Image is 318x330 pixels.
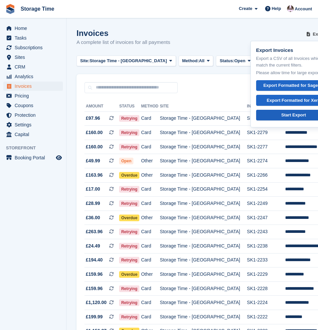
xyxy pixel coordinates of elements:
span: £49.99 [86,157,100,164]
span: Overdue [119,172,139,179]
td: SK1-2243 [247,225,285,239]
a: menu [3,110,63,120]
span: £97.96 [86,115,100,122]
span: £24.49 [86,243,100,249]
td: Card [141,182,160,197]
td: SK1-2224 [247,296,285,310]
td: Card [141,140,160,154]
td: Storage Time - [GEOGRAPHIC_DATA] [160,197,247,211]
span: £159.96 [86,271,103,278]
span: Retrying [119,299,139,306]
td: SK1-2228 [247,281,285,296]
span: £194.40 [86,256,103,263]
td: SK1-2277 [247,140,285,154]
td: Card [141,126,160,140]
td: SK1-2266 [247,168,285,183]
a: menu [3,24,63,33]
span: Tasks [15,33,55,43]
a: menu [3,101,63,110]
span: All [199,58,205,64]
td: SK1-2274 [247,154,285,168]
a: menu [3,82,63,91]
td: Card [141,197,160,211]
td: Other [141,168,160,183]
th: Site [160,101,247,112]
span: Retrying [119,186,139,193]
span: Retrying [119,200,139,207]
span: £17.00 [86,186,100,193]
td: Card [141,310,160,324]
span: Capital [15,130,55,139]
span: £263.96 [86,228,103,235]
a: menu [3,62,63,72]
span: Retrying [119,129,139,136]
td: Storage Time - [GEOGRAPHIC_DATA] [160,140,247,154]
img: stora-icon-8386f47178a22dfd0bd8f6a31ec36ba5ce8667c1dd55bd0f319d3a0aa187defe.svg [5,4,15,14]
span: Invoices [15,82,55,91]
button: Method: All [179,56,214,67]
span: Retrying [119,257,139,263]
th: Invoice Number [247,101,285,112]
td: Storage Time - [GEOGRAPHIC_DATA] [160,253,247,267]
span: Open [234,58,245,64]
td: SK1-2247 [247,211,285,225]
span: Create [239,5,252,12]
button: Site: Storage Time - [GEOGRAPHIC_DATA] [77,56,176,67]
td: SK1-2229 [247,267,285,282]
td: Card [141,253,160,267]
td: Card [141,225,160,239]
span: Retrying [119,285,139,292]
a: Storage Time [18,3,57,14]
td: Other [141,267,160,282]
td: Storage Time - [GEOGRAPHIC_DATA] [160,225,247,239]
span: Retrying [119,144,139,150]
span: Retrying [119,243,139,249]
span: Retrying [119,314,139,320]
span: Method: [182,58,199,64]
td: SK1-2233 [247,253,285,267]
td: Storage Time - [GEOGRAPHIC_DATA] [160,211,247,225]
a: menu [3,153,63,162]
span: Status: [220,58,234,64]
td: Card [141,281,160,296]
span: Subscriptions [15,43,55,52]
td: SK1-2222 [247,310,285,324]
span: £1,120.00 [86,299,106,306]
td: SK1-2238 [247,239,285,253]
span: Home [15,24,55,33]
span: Site: [80,58,89,64]
span: £28.99 [86,200,100,207]
a: menu [3,53,63,62]
td: Storage Time - [GEOGRAPHIC_DATA] [160,281,247,296]
td: Card [141,239,160,253]
span: Retrying [119,229,139,235]
span: Protection [15,110,55,120]
span: £160.00 [86,129,103,136]
td: Storage Time - [GEOGRAPHIC_DATA] [160,267,247,282]
span: £159.96 [86,285,103,292]
a: Preview store [55,154,63,162]
span: Pricing [15,91,55,100]
span: Analytics [15,72,55,81]
td: Storage Time - [GEOGRAPHIC_DATA] [160,182,247,197]
span: Storefront [6,145,66,151]
span: Retrying [119,115,139,122]
td: Card [141,296,160,310]
a: menu [3,120,63,129]
a: menu [3,72,63,81]
img: Saeed [287,5,294,12]
span: £36.00 [86,214,100,221]
td: SK1-2249 [247,197,285,211]
td: SK1-2254 [247,182,285,197]
td: Storage Time - [GEOGRAPHIC_DATA] [160,168,247,183]
span: CRM [15,62,55,72]
td: Storage Time - [GEOGRAPHIC_DATA] [160,239,247,253]
h1: Invoices [77,29,170,38]
a: menu [3,33,63,43]
td: Other [141,154,160,168]
td: Other [141,211,160,225]
span: Booking Portal [15,153,55,162]
span: Account [295,6,312,12]
span: Help [272,5,281,12]
td: Storage Time - [GEOGRAPHIC_DATA] [160,296,247,310]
